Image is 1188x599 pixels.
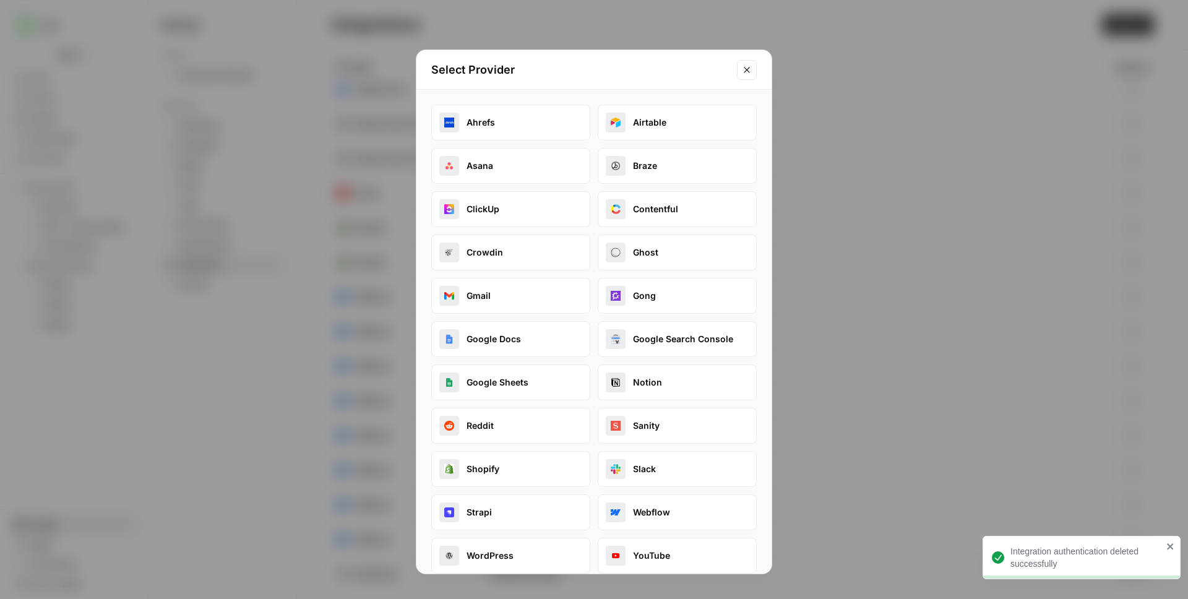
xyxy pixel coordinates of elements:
[611,161,621,171] img: braze
[444,334,454,344] img: google_docs
[1166,541,1175,551] button: close
[444,377,454,387] img: google_sheets
[598,321,757,357] button: google_search_consoleGoogle Search Console
[598,451,757,487] button: slackSlack
[431,538,590,574] button: wordpressWordPress
[598,278,757,314] button: gongGong
[431,148,590,184] button: asanaAsana
[431,105,590,140] button: ahrefsAhrefs
[611,291,621,301] img: gong
[431,61,730,79] h2: Select Provider
[611,551,621,561] img: youtube
[598,538,757,574] button: youtubeYouTube
[444,464,454,474] img: shopify
[598,148,757,184] button: brazeBraze
[598,408,757,444] button: sanitySanity
[598,364,757,400] button: notionNotion
[444,204,454,214] img: clickup
[611,507,621,517] img: webflow_oauth
[611,421,621,431] img: sanity
[611,118,621,127] img: airtable_oauth
[737,60,757,80] button: Close modal
[431,364,590,400] button: google_sheetsGoogle Sheets
[598,494,757,530] button: webflow_oauthWebflow
[431,451,590,487] button: shopifyShopify
[598,235,757,270] button: ghostGhost
[431,191,590,227] button: clickupClickUp
[444,551,454,561] img: wordpress
[431,321,590,357] button: google_docsGoogle Docs
[611,248,621,257] img: ghost
[1010,545,1163,570] div: Integration authentication deleted successfully
[598,191,757,227] button: contentfulContentful
[431,235,590,270] button: crowdinCrowdin
[444,291,454,301] img: gmail
[444,118,454,127] img: ahrefs
[611,377,621,387] img: notion
[444,161,454,171] img: asana
[611,334,621,344] img: google_search_console
[444,421,454,431] img: reddit
[431,494,590,530] button: strapiStrapi
[444,248,454,257] img: crowdin
[598,105,757,140] button: airtable_oauthAirtable
[444,507,454,517] img: strapi
[611,464,621,474] img: slack
[611,204,621,214] img: contentful
[431,278,590,314] button: gmailGmail
[431,408,590,444] button: redditReddit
